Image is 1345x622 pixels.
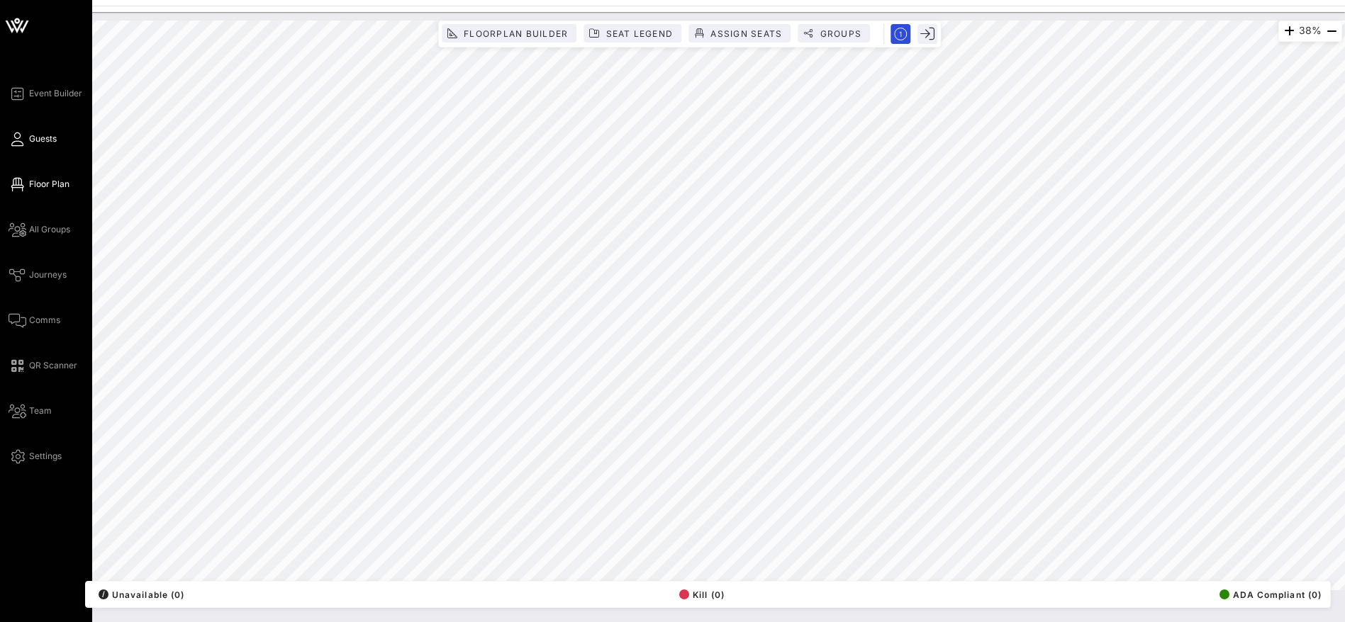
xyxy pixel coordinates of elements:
[442,24,576,43] button: Floorplan Builder
[9,176,69,193] a: Floor Plan
[463,28,568,39] span: Floorplan Builder
[9,448,62,465] a: Settings
[29,223,70,236] span: All Groups
[29,359,77,372] span: QR Scanner
[9,85,82,102] a: Event Builder
[9,266,67,283] a: Journeys
[99,589,184,600] span: Unavailable (0)
[29,314,60,327] span: Comms
[679,589,725,600] span: Kill (0)
[29,450,62,463] span: Settings
[688,24,791,43] button: Assign Seats
[1220,589,1322,600] span: ADA Compliant (0)
[9,130,57,147] a: Guests
[29,405,52,417] span: Team
[798,24,870,43] button: Groups
[710,28,782,39] span: Assign Seats
[94,584,184,604] button: /Unavailable (0)
[9,402,52,419] a: Team
[9,357,77,374] a: QR Scanner
[1215,584,1322,604] button: ADA Compliant (0)
[819,28,861,39] span: Groups
[9,312,60,329] a: Comms
[675,584,725,604] button: Kill (0)
[99,589,108,599] div: /
[584,24,681,43] button: Seat Legend
[9,221,70,238] a: All Groups
[1278,21,1342,42] div: 38%
[29,268,67,281] span: Journeys
[605,28,673,39] span: Seat Legend
[29,132,57,145] span: Guests
[29,178,69,191] span: Floor Plan
[29,87,82,100] span: Event Builder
